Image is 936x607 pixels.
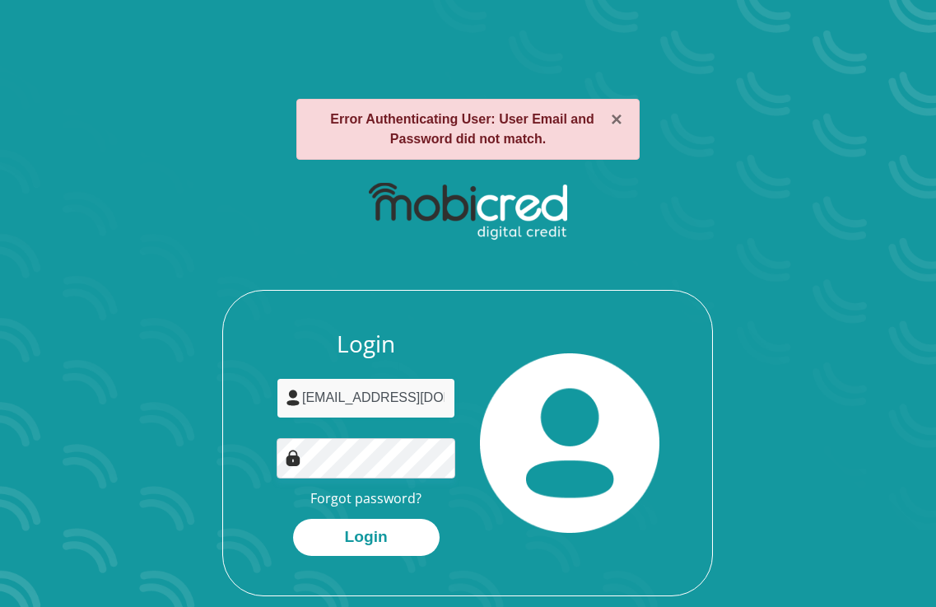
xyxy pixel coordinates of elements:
a: Forgot password? [310,489,421,507]
button: × [611,110,622,129]
img: mobicred logo [369,183,567,240]
img: Image [285,450,301,466]
input: Username [277,378,455,418]
img: user-icon image [285,390,301,406]
h3: Login [277,330,455,358]
button: Login [293,519,440,556]
strong: Error Authenticating User: User Email and Password did not match. [330,112,594,146]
